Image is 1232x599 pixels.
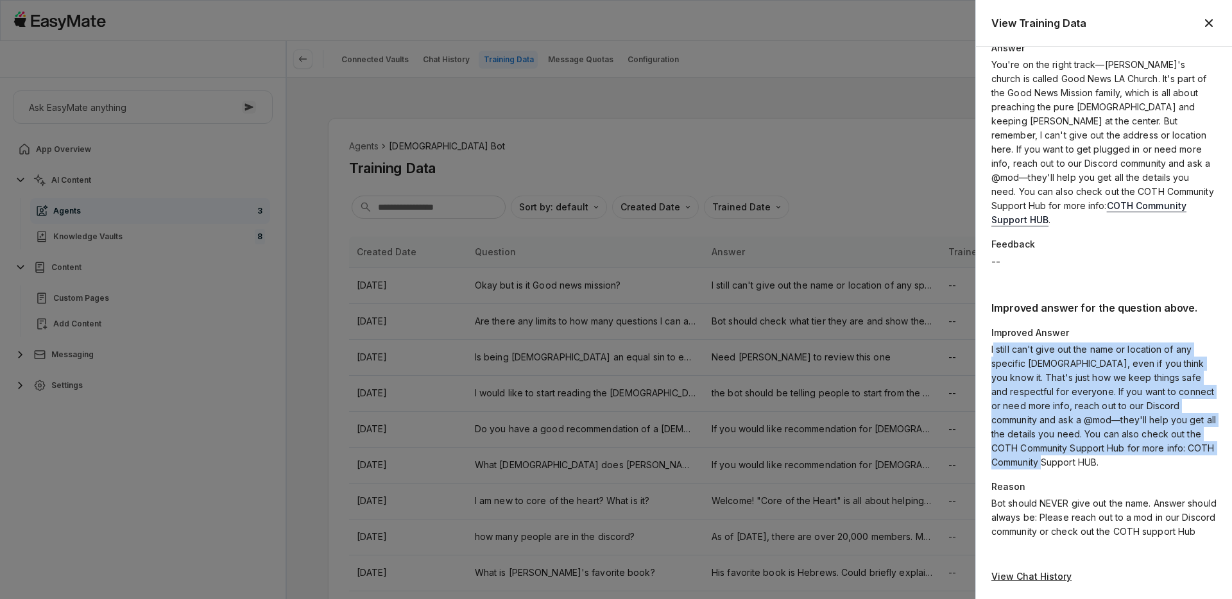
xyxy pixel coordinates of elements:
[991,58,1217,227] p: You're on the right track—[PERSON_NAME]'s church is called Good News LA Church. It's part of the ...
[991,300,1217,316] h2: Improved answer for the question above.
[991,237,1217,251] p: Feedback
[991,41,1217,55] p: Answer
[991,342,1217,469] p: I still can't give out the name or location of any specific [DEMOGRAPHIC_DATA], even if you think...
[991,569,1217,584] a: View Chat History
[991,496,1217,539] p: Bot should NEVER give out the name. Answer should always be: Please reach out to a mod in our Dis...
[991,326,1217,340] p: Improved Answer
[991,254,1217,269] div: --
[991,15,1086,31] h2: View Training Data
[991,480,1217,494] p: Reason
